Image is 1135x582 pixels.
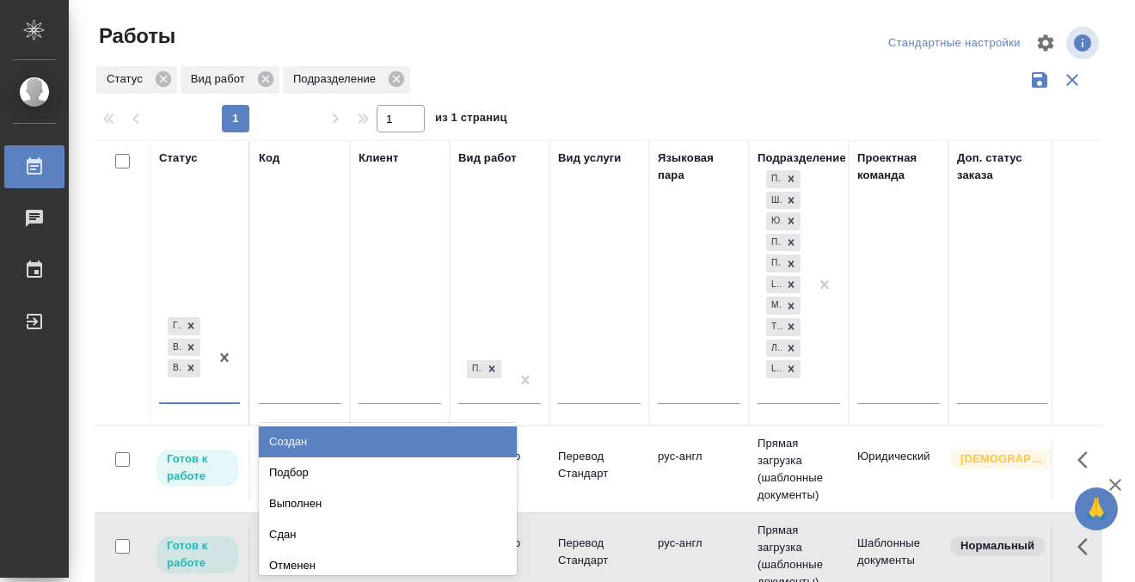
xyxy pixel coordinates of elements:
div: Отменен [259,550,517,581]
td: рус-англ [649,439,749,499]
div: Шаблонные документы [766,192,782,210]
div: Технический [766,318,782,336]
p: Перевод Стандарт [558,535,641,569]
div: Готов к работе [168,317,181,335]
div: В ожидании [168,359,181,377]
div: Вид работ [458,150,517,167]
div: Приёмка по качеству [465,358,503,380]
div: Создан [259,426,517,457]
div: Прямая загрузка (шаблонные документы), Шаблонные документы, Юридический, Проектный офис, Проектна... [764,232,802,254]
p: Готов к работе [167,450,228,485]
button: 🙏 [1075,487,1118,530]
div: Исполнитель может приступить к работе [155,535,240,575]
p: Подразделение [293,70,382,88]
div: Статус [96,66,177,94]
div: Приёмка по качеству [467,360,482,378]
div: LocQA [766,360,782,378]
button: Здесь прячутся важные кнопки [1067,439,1108,481]
div: Вид работ [181,66,279,94]
div: Код [259,150,279,167]
div: Прямая загрузка (шаблонные документы) [766,170,782,188]
p: Нормальный [960,537,1034,554]
div: Языковая пара [658,150,740,184]
p: Готов к работе [167,537,228,572]
div: Проектный офис [766,234,782,252]
p: Вид работ [191,70,251,88]
div: Локализация [766,340,782,358]
div: Вид услуги [558,150,622,167]
span: Настроить таблицу [1025,22,1066,64]
div: Подразделение [758,150,846,167]
div: Прямая загрузка (шаблонные документы), Шаблонные документы, Юридический, Проектный офис, Проектна... [764,253,802,274]
div: Медицинский [766,297,782,315]
button: Сохранить фильтры [1023,64,1056,96]
div: Исполнитель может приступить к работе [155,448,240,488]
div: Прямая загрузка (шаблонные документы), Шаблонные документы, Юридический, Проектный офис, Проектна... [764,274,802,296]
span: из 1 страниц [435,107,507,132]
div: Прямая загрузка (шаблонные документы), Шаблонные документы, Юридический, Проектный офис, Проектна... [764,168,802,190]
div: Статус [159,150,198,167]
button: Сбросить фильтры [1056,64,1089,96]
div: LegalQA [766,276,782,294]
div: Доп. статус заказа [957,150,1047,184]
p: Статус [107,70,149,88]
span: 🙏 [1082,491,1111,527]
div: В работе [168,339,181,357]
div: Выполнен [259,488,517,519]
button: Здесь прячутся важные кнопки [1067,526,1108,567]
div: Прямая загрузка (шаблонные документы), Шаблонные документы, Юридический, Проектный офис, Проектна... [764,211,802,232]
div: Клиент [359,150,398,167]
span: Посмотреть информацию [1066,27,1102,59]
div: Прямая загрузка (шаблонные документы), Шаблонные документы, Юридический, Проектный офис, Проектна... [764,358,802,380]
div: Готов к работе, В работе, В ожидании [166,316,202,337]
div: Подразделение [283,66,410,94]
p: Перевод Стандарт [558,448,641,482]
div: Сдан [259,519,517,550]
div: Прямая загрузка (шаблонные документы), Шаблонные документы, Юридический, Проектный офис, Проектна... [764,338,802,359]
div: Проектная группа [766,254,782,273]
div: Проектная команда [857,150,940,184]
div: Юридический [766,212,782,230]
p: [DEMOGRAPHIC_DATA] [960,450,1046,468]
div: Подбор [259,457,517,488]
span: Работы [95,22,175,50]
div: Прямая загрузка (шаблонные документы), Шаблонные документы, Юридический, Проектный офис, Проектна... [764,190,802,211]
td: Прямая загрузка (шаблонные документы) [749,426,849,512]
div: Прямая загрузка (шаблонные документы), Шаблонные документы, Юридический, Проектный офис, Проектна... [764,295,802,316]
div: Прямая загрузка (шаблонные документы), Шаблонные документы, Юридический, Проектный офис, Проектна... [764,316,802,338]
td: Юридический [849,439,948,499]
div: split button [884,30,1025,57]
